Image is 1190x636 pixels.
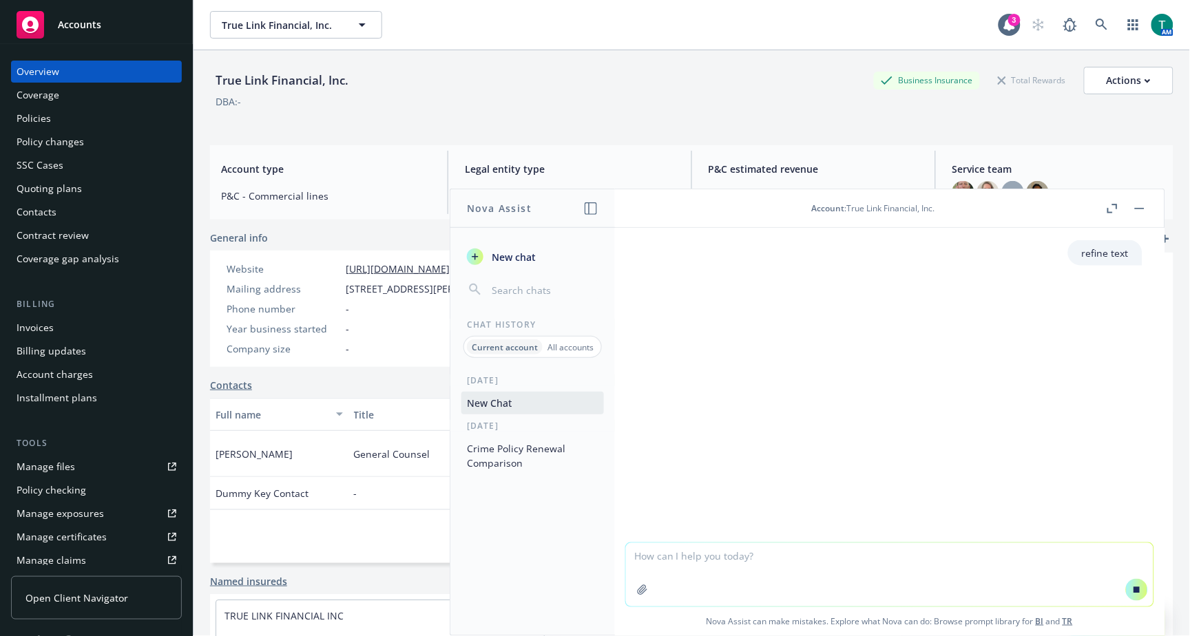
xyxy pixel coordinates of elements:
div: Policies [17,107,51,129]
span: Open Client Navigator [25,591,128,605]
span: General info [210,231,268,245]
div: Total Rewards [991,72,1073,89]
a: Contacts [11,201,182,223]
div: Manage exposures [17,502,104,524]
span: - [346,301,349,316]
a: Named insureds [210,574,287,589]
p: refine text [1082,246,1129,260]
a: Policy checking [11,479,182,501]
div: Title [354,407,466,422]
a: Billing updates [11,340,182,362]
img: photo [952,181,974,203]
div: : True Link Financial, Inc. [812,202,935,214]
div: Company size [227,341,340,356]
button: Full name [210,398,348,431]
div: Overview [17,61,59,83]
a: Manage certificates [11,526,182,548]
a: Search [1088,11,1116,39]
div: Manage claims [17,549,86,571]
div: Contract review [17,224,89,246]
a: Overview [11,61,182,83]
span: P&C - Commercial lines [221,189,431,203]
span: - [346,341,349,356]
button: New chat [461,244,604,269]
div: Billing updates [17,340,86,362]
div: Coverage [17,84,59,106]
div: Coverage gap analysis [17,248,119,270]
div: Billing [11,297,182,311]
a: Report a Bug [1056,11,1084,39]
span: Accounts [58,19,101,30]
a: Quoting plans [11,178,182,200]
a: add [1157,231,1173,247]
a: Manage claims [11,549,182,571]
button: Crime Policy Renewal Comparison [461,437,604,474]
span: [STREET_ADDRESS][PERSON_NAME] [346,282,510,296]
a: Manage files [11,456,182,478]
img: photo [1027,181,1049,203]
div: Chat History [450,319,615,330]
span: True Link Financial, Inc. [222,18,341,32]
span: - [346,321,349,336]
div: Full name [216,407,328,422]
span: - [354,486,357,500]
img: photo [1151,14,1173,36]
a: TR [1063,615,1073,627]
p: All accounts [547,341,594,353]
span: Dummy Key Contact [216,486,309,500]
span: Account type [221,162,431,176]
div: Tools [11,436,182,450]
h1: Nova Assist [467,201,532,215]
div: Phone number [227,301,340,316]
a: Coverage gap analysis [11,248,182,270]
div: [DATE] [450,420,615,432]
span: Service team [952,162,1162,176]
div: Year business started [227,321,340,336]
div: Contacts [17,201,56,223]
a: Installment plans [11,387,182,409]
div: Account charges [17,363,93,385]
a: Policies [11,107,182,129]
button: New Chat [461,392,604,414]
span: PM [1005,185,1021,200]
div: Mailing address [227,282,340,296]
a: SSC Cases [11,154,182,176]
a: BI [1036,615,1044,627]
a: Contacts [210,378,252,392]
a: Policy changes [11,131,182,153]
div: [DATE] [450,374,615,386]
div: Invoices [17,317,54,339]
p: Current account [472,341,538,353]
a: TRUE LINK FINANCIAL INC [225,609,344,622]
img: photo [977,181,999,203]
span: New chat [489,250,536,264]
div: True Link Financial, Inc. [210,72,354,89]
div: Manage files [17,456,75,478]
div: 3 [1008,11,1021,23]
span: Nova Assist can make mistakes. Explore what Nova can do: Browse prompt library for and [620,607,1159,635]
div: DBA: - [216,94,241,109]
a: +1 [1054,188,1064,196]
div: Actions [1107,67,1151,94]
span: [PERSON_NAME] [216,447,293,461]
div: Installment plans [17,387,97,409]
span: P&C estimated revenue [709,162,919,176]
input: Search chats [489,280,598,299]
a: Coverage [11,84,182,106]
a: Manage exposures [11,502,182,524]
div: Manage certificates [17,526,107,548]
button: Title [348,398,487,431]
div: SSC Cases [17,154,63,176]
div: Business Insurance [874,72,980,89]
span: General Counsel [354,447,430,461]
a: Switch app [1120,11,1147,39]
a: Accounts [11,6,182,44]
a: Invoices [11,317,182,339]
button: Actions [1084,67,1173,94]
span: Legal entity type [465,162,675,176]
a: [URL][DOMAIN_NAME] [346,262,450,275]
button: True Link Financial, Inc. [210,11,382,39]
a: Account charges [11,363,182,385]
div: Policy changes [17,131,84,153]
